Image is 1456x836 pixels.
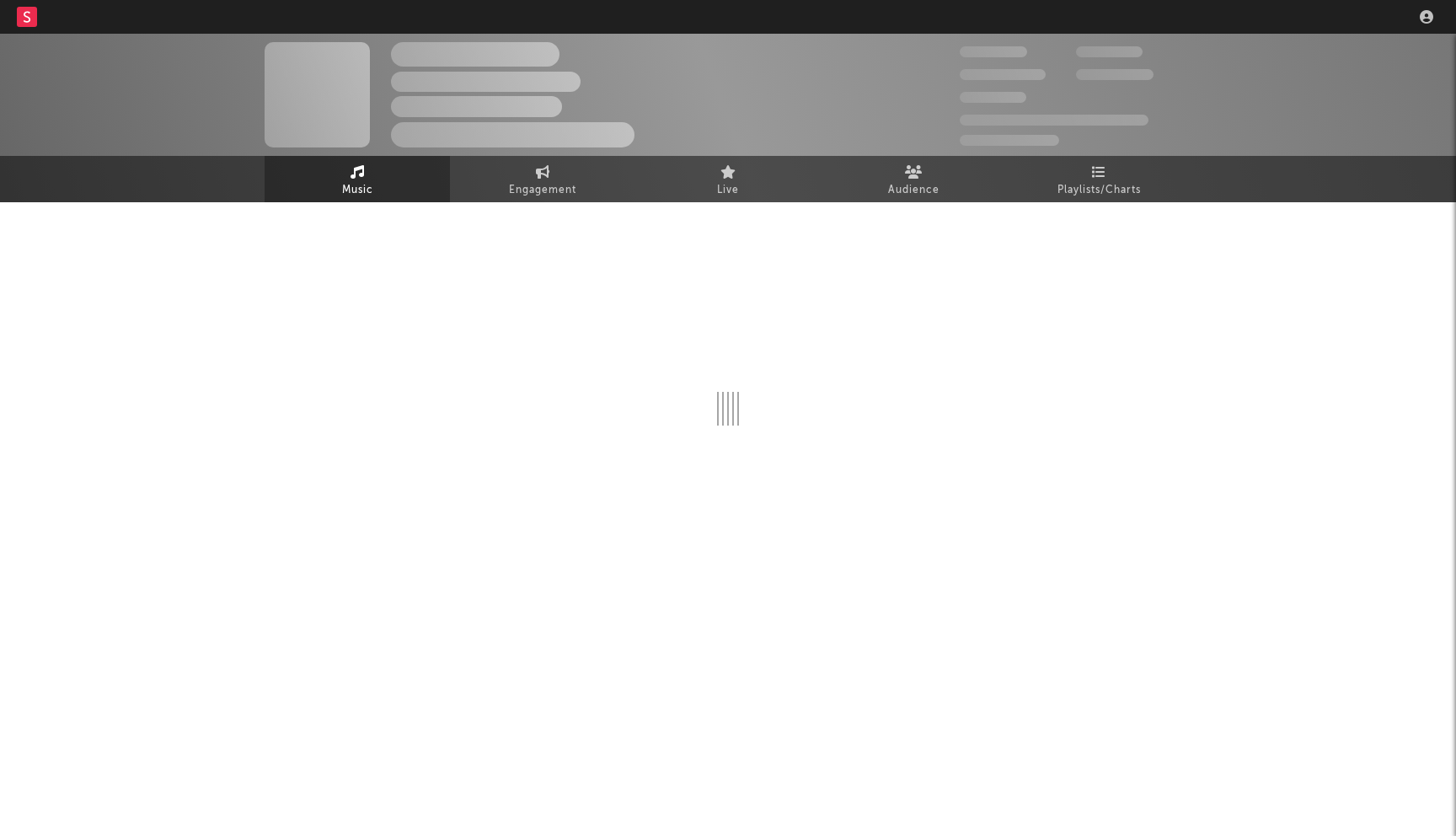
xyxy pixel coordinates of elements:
[509,180,576,201] span: Engagement
[265,156,450,202] a: Music
[1076,46,1143,57] span: 100,000
[960,115,1148,126] span: 50,000,000 Monthly Listeners
[1006,156,1191,202] a: Playlists/Charts
[960,46,1027,57] span: 300,000
[960,135,1059,146] span: Jump Score: 85.0
[342,180,373,201] span: Music
[821,156,1006,202] a: Audience
[960,69,1046,80] span: 50,000,000
[1057,180,1141,201] span: Playlists/Charts
[1076,69,1154,80] span: 1,000,000
[888,180,939,201] span: Audience
[635,156,821,202] a: Live
[717,180,739,201] span: Live
[960,92,1026,103] span: 100,000
[450,156,635,202] a: Engagement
